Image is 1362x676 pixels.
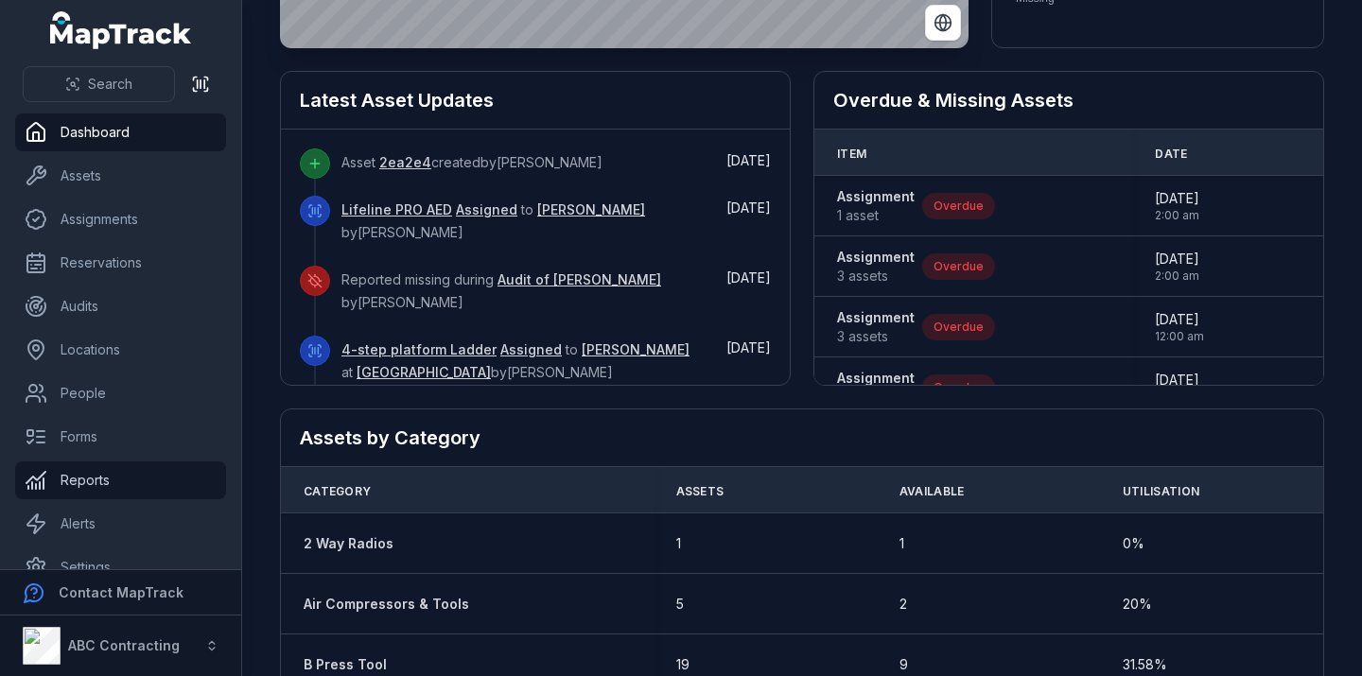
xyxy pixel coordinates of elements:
[837,267,915,286] span: 3 assets
[837,248,915,267] strong: Assignment
[341,340,497,359] a: 4-step platform Ladder
[15,331,226,369] a: Locations
[88,75,132,94] span: Search
[341,154,602,170] span: Asset created by [PERSON_NAME]
[1123,484,1199,499] span: Utilisation
[1123,655,1167,674] span: 31.58 %
[1155,269,1199,284] span: 2:00 am
[304,484,371,499] span: Category
[676,595,684,614] span: 5
[676,484,725,499] span: Assets
[300,425,1304,451] h2: Assets by Category
[15,505,226,543] a: Alerts
[304,595,469,614] a: Air Compressors & Tools
[500,340,562,359] a: Assigned
[899,655,908,674] span: 9
[15,200,226,238] a: Assignments
[300,87,771,113] h2: Latest Asset Updates
[341,271,661,310] span: Reported missing during by [PERSON_NAME]
[304,534,393,553] a: 2 Way Radios
[1155,189,1199,223] time: 31/08/2024, 2:00:00 am
[341,201,645,240] span: to by [PERSON_NAME]
[1155,371,1204,390] span: [DATE]
[1155,208,1199,223] span: 2:00 am
[50,11,192,49] a: MapTrack
[726,269,771,286] time: 05/09/2025, 1:32:23 pm
[726,152,771,168] span: [DATE]
[1155,310,1204,344] time: 31/01/2025, 12:00:00 am
[837,308,915,327] strong: Assignment
[726,339,771,355] time: 05/09/2025, 1:28:55 pm
[837,369,915,388] strong: Assignment
[726,199,771,216] time: 05/09/2025, 1:32:42 pm
[837,248,915,286] a: Assignment3 assets
[498,270,661,289] a: Audit of [PERSON_NAME]
[68,637,180,653] strong: ABC Contracting
[341,341,690,380] span: to at by [PERSON_NAME]
[899,595,907,614] span: 2
[15,461,226,499] a: Reports
[899,484,965,499] span: Available
[676,655,690,674] span: 19
[922,193,995,219] div: Overdue
[582,340,690,359] a: [PERSON_NAME]
[15,113,226,151] a: Dashboard
[837,206,915,225] span: 1 asset
[837,308,915,346] a: Assignment3 assets
[1155,189,1199,208] span: [DATE]
[23,66,175,102] button: Search
[15,157,226,195] a: Assets
[15,244,226,282] a: Reservations
[59,584,183,600] strong: Contact MapTrack
[726,199,771,216] span: [DATE]
[1155,250,1199,269] span: [DATE]
[357,363,491,382] a: [GEOGRAPHIC_DATA]
[15,287,226,325] a: Audits
[837,147,866,162] span: Item
[341,200,452,219] a: Lifeline PRO AED
[1123,595,1152,614] span: 20 %
[1155,310,1204,329] span: [DATE]
[726,152,771,168] time: 06/09/2025, 10:38:48 am
[15,418,226,456] a: Forms
[676,534,681,553] span: 1
[837,187,915,206] strong: Assignment
[726,269,771,286] span: [DATE]
[1155,371,1204,405] time: 28/02/2025, 12:00:00 am
[456,200,517,219] a: Assigned
[837,187,915,225] a: Assignment1 asset
[304,655,387,674] a: B Press Tool
[726,339,771,355] span: [DATE]
[379,153,431,172] a: 2ea2e4
[15,548,226,586] a: Settings
[922,374,995,401] div: Overdue
[1155,250,1199,284] time: 30/11/2024, 2:00:00 am
[1155,147,1187,162] span: Date
[837,369,915,407] a: Assignment
[15,374,226,412] a: People
[833,87,1304,113] h2: Overdue & Missing Assets
[1155,329,1204,344] span: 12:00 am
[925,5,961,41] button: Switch to Satellite View
[899,534,904,553] span: 1
[537,200,645,219] a: [PERSON_NAME]
[1123,534,1144,553] span: 0 %
[837,327,915,346] span: 3 assets
[922,253,995,280] div: Overdue
[922,314,995,340] div: Overdue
